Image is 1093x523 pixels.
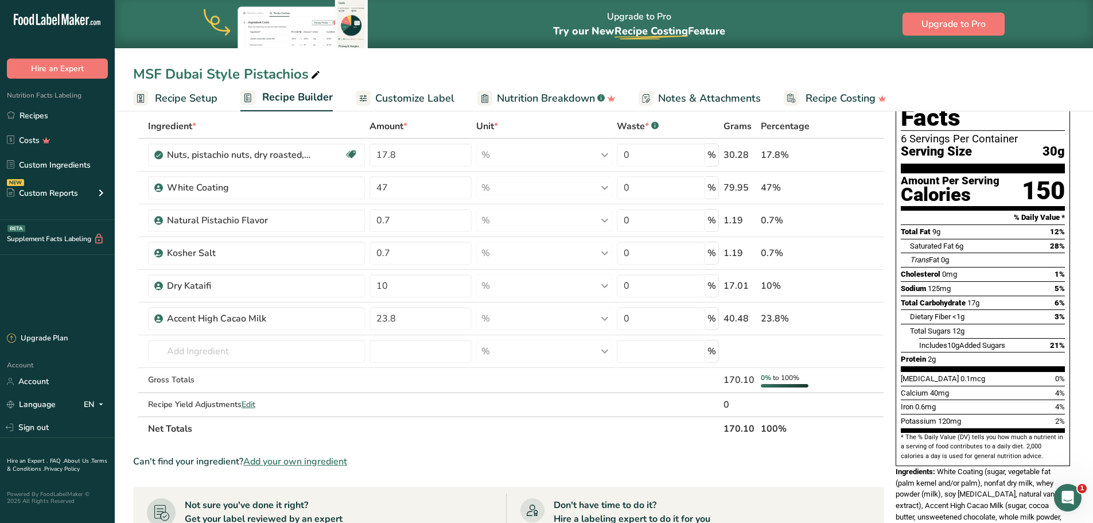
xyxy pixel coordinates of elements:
div: Accent High Cacao Milk [167,312,310,326]
div: Nuts, pistachio nuts, dry roasted, with salt added [167,148,310,162]
div: 30.28 [724,148,756,162]
div: Calories [901,187,999,203]
div: 0.7% [761,246,830,260]
span: 5% [1055,284,1065,293]
span: Ingredient [148,119,196,133]
span: Calcium [901,389,928,397]
span: 12% [1050,227,1065,236]
span: Recipe Setup [155,91,217,106]
a: Recipe Builder [240,84,333,112]
span: Ingredients: [896,467,935,476]
th: Net Totals [146,416,722,440]
a: Recipe Setup [133,86,217,111]
span: 12g [952,327,964,335]
span: Total Fat [901,227,931,236]
span: 1 [1078,484,1087,493]
a: FAQ . [50,457,64,465]
div: Dry Kataifi [167,279,310,293]
span: Protein [901,355,926,363]
div: Natural Pistachio Flavor [167,214,310,227]
div: 17.01 [724,279,756,293]
span: Total Sugars [910,327,951,335]
span: 0g [941,255,949,264]
a: Terms & Conditions . [7,457,107,473]
div: 23.8% [761,312,830,326]
div: Upgrade to Pro [553,1,725,48]
div: 170.10 [724,373,756,387]
a: Customize Label [356,86,454,111]
span: Includes Added Sugars [919,341,1005,350]
span: Fat [910,255,939,264]
span: Grams [724,119,752,133]
span: [MEDICAL_DATA] [901,374,959,383]
div: MSF Dubai Style Pistachios [133,64,322,84]
div: Custom Reports [7,187,78,199]
div: EN [84,398,108,412]
div: 10% [761,279,830,293]
a: Language [7,394,56,414]
div: 17.8% [761,148,830,162]
span: Unit [476,119,498,133]
span: 0% [1055,374,1065,383]
span: Cholesterol [901,270,940,278]
a: Hire an Expert . [7,457,48,465]
div: Waste [617,119,659,133]
div: Powered By FoodLabelMaker © 2025 All Rights Reserved [7,491,108,505]
div: 150 [1022,176,1065,206]
div: 1.19 [724,214,756,227]
div: 0 [724,398,756,412]
span: Percentage [761,119,810,133]
span: 4% [1055,402,1065,411]
span: 6% [1055,299,1065,307]
input: Add Ingredient [148,340,365,363]
section: % Daily Value * [901,211,1065,224]
a: Nutrition Breakdown [477,86,616,111]
div: 6 Servings Per Container [901,133,1065,145]
div: Recipe Yield Adjustments [148,398,365,410]
span: 0% [761,373,771,382]
span: Sodium [901,284,926,293]
span: 2g [928,355,936,363]
div: NEW [7,179,24,186]
span: Recipe Costing [614,24,688,38]
span: 21% [1050,341,1065,350]
span: 6g [955,242,963,250]
div: 79.95 [724,181,756,195]
span: 30g [1043,145,1065,159]
span: Customize Label [375,91,454,106]
span: Edit [242,399,255,410]
span: Recipe Costing [806,91,876,106]
th: 100% [759,416,832,440]
span: Dietary Fiber [910,312,951,321]
span: 28% [1050,242,1065,250]
div: Gross Totals [148,374,365,386]
i: Trans [910,255,929,264]
span: Notes & Attachments [658,91,761,106]
span: 2% [1055,417,1065,425]
div: White Coating [167,181,310,195]
div: BETA [7,225,25,232]
a: Recipe Costing [784,86,886,111]
div: Amount Per Serving [901,176,999,187]
span: Iron [901,402,913,411]
span: 125mg [928,284,951,293]
th: 170.10 [721,416,759,440]
span: 40mg [930,389,949,397]
span: Serving Size [901,145,972,159]
iframe: Intercom live chat [1054,484,1082,512]
div: Upgrade Plan [7,333,68,344]
div: Can't find your ingredient? [133,455,884,468]
span: <1g [952,312,964,321]
span: 4% [1055,389,1065,397]
span: Potassium [901,417,936,425]
span: 120mg [938,417,961,425]
a: About Us . [64,457,91,465]
span: Nutrition Breakdown [497,91,595,106]
span: Total Carbohydrate [901,299,966,307]
div: 47% [761,181,830,195]
span: Recipe Builder [262,90,333,105]
div: 1.19 [724,246,756,260]
span: 1% [1055,270,1065,278]
button: Upgrade to Pro [903,13,1005,36]
span: 9g [932,227,940,236]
